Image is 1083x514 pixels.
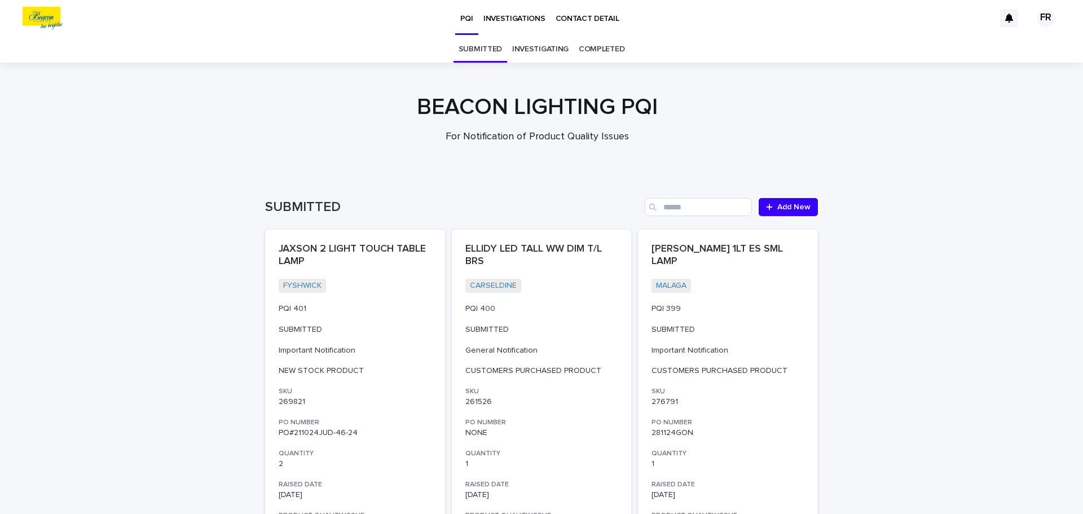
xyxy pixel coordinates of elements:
[23,7,63,29] img: o0rTvjzSSs2z1saNkxEY
[651,397,804,407] p: 276791
[651,459,804,469] p: 1
[279,387,432,396] h3: SKU
[465,346,618,355] p: General Notification
[651,304,804,314] p: PQI 399
[759,198,818,216] a: Add New
[279,325,432,335] p: SUBMITTED
[279,480,432,489] h3: RAISED DATE
[656,281,686,291] a: MALAGA
[1037,9,1055,27] div: FR
[470,281,517,291] a: CARSELDINE
[279,366,432,376] p: NEW STOCK PRODUCT
[651,480,804,489] h3: RAISED DATE
[279,243,432,267] p: JAXSON 2 LIGHT TOUCH TABLE LAMP
[465,387,618,396] h3: SKU
[279,449,432,458] h3: QUANTITY
[279,428,432,438] p: PO#211024JUD-46-24
[465,459,618,469] p: 1
[651,387,804,396] h3: SKU
[651,366,804,376] p: CUSTOMERS PURCHASED PRODUCT
[465,325,618,335] p: SUBMITTED
[651,346,804,355] p: Important Notification
[465,397,618,407] p: 261526
[465,243,618,267] p: ELLIDY LED TALL WW DIM T/L BRS
[651,490,804,500] p: [DATE]
[465,418,618,427] h3: PO NUMBER
[645,198,752,216] input: Search
[465,490,618,500] p: [DATE]
[283,281,322,291] a: FYSHWICK
[651,325,804,335] p: SUBMITTED
[279,397,432,407] p: 269821
[465,449,618,458] h3: QUANTITY
[279,346,432,355] p: Important Notification
[512,36,569,63] a: INVESTIGATING
[312,131,763,143] p: For Notification of Product Quality Issues
[279,304,432,314] p: PQI 401
[265,199,640,216] h1: SUBMITTED
[651,418,804,427] h3: PO NUMBER
[777,203,811,211] span: Add New
[465,366,618,376] p: CUSTOMERS PURCHASED PRODUCT
[651,243,804,267] p: [PERSON_NAME] 1LT ES SML LAMP
[465,428,618,438] p: NONE
[279,418,432,427] h3: PO NUMBER
[279,459,432,469] p: 2
[579,36,624,63] a: COMPLETED
[459,36,502,63] a: SUBMITTED
[651,428,804,438] p: 281124GON
[279,490,432,500] p: [DATE]
[465,480,618,489] h3: RAISED DATE
[261,94,814,121] h1: BEACON LIGHTING PQI
[465,304,618,314] p: PQI 400
[651,449,804,458] h3: QUANTITY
